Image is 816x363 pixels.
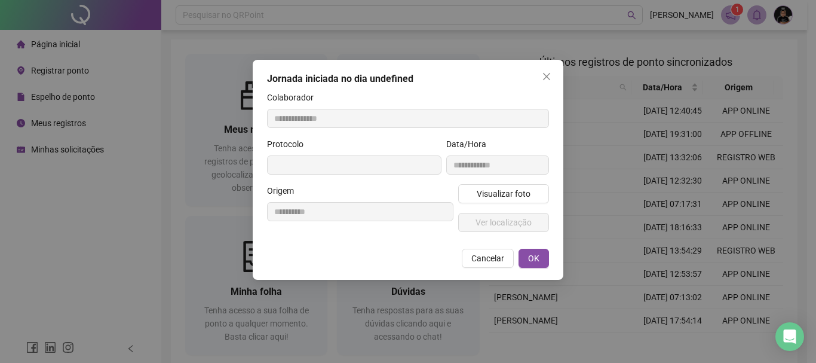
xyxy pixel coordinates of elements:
[462,249,514,268] button: Cancelar
[775,322,804,351] div: Open Intercom Messenger
[471,252,504,265] span: Cancelar
[477,187,530,200] span: Visualizar foto
[267,184,302,197] label: Origem
[528,252,539,265] span: OK
[267,72,549,86] div: Jornada iniciada no dia undefined
[542,72,551,81] span: close
[458,184,549,203] button: Visualizar foto
[446,138,494,151] label: Data/Hora
[537,67,556,86] button: Close
[458,213,549,232] button: Ver localização
[519,249,549,268] button: OK
[267,138,311,151] label: Protocolo
[267,91,321,104] label: Colaborador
